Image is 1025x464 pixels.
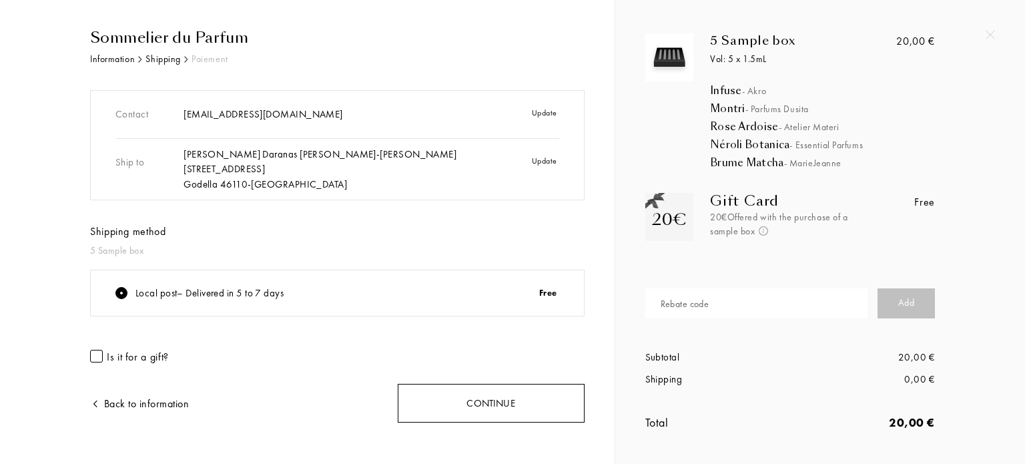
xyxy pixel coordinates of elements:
div: Shipping method [90,224,585,240]
div: 5 Sample box [90,244,585,258]
img: info_voucher.png [759,226,768,236]
div: Shipping [145,52,180,66]
img: quit_onboard.svg [986,30,995,39]
span: - Essential Parfums [789,139,863,151]
img: arr_black.svg [184,56,188,63]
div: Continue [398,384,585,423]
div: Infuse [710,84,957,97]
div: Back to information [90,396,189,412]
div: 0,00 € [790,372,935,387]
div: Update [463,196,537,261]
div: Paiement [192,52,228,66]
div: Vol: 5 x 1.5mL [710,52,887,66]
div: Information [90,52,135,66]
div: Rose Ardoise [710,120,957,134]
div: 20,00 € [896,33,934,49]
div: Local post – Delivered in 5 to 7 days [135,286,284,301]
div: Ship to [115,147,184,192]
div: Brume Matcha [710,156,957,170]
div: Total [645,413,790,431]
div: 20,00 € [790,413,935,431]
span: - Parfums Dusita [745,103,809,115]
span: - MarieJeanne [784,157,841,169]
div: Sommelier du Parfum [90,27,585,49]
div: Add [878,288,935,318]
span: - Atelier Materi [779,121,839,133]
img: gift_n.png [645,193,665,210]
div: Shipping [645,372,790,387]
div: 20€ [652,208,687,232]
span: - Akro [742,85,766,97]
div: Gift Card [710,193,862,209]
div: 20,00 € [790,350,935,365]
div: 5 Sample box [710,33,887,48]
div: Free [434,278,571,308]
div: [PERSON_NAME] Daranas [PERSON_NAME] - [PERSON_NAME][STREET_ADDRESS] Godella 46110 - [GEOGRAPHIC_D... [184,147,502,192]
div: Update [502,147,570,192]
div: Subtotal [645,350,790,365]
img: arr_black.svg [138,56,142,63]
img: box_5.svg [649,37,690,78]
img: arrow.png [90,399,101,409]
div: Montri [710,102,957,115]
div: Free [914,194,935,210]
div: 20€ Offered with the purchase of a sample box [710,210,862,238]
div: [EMAIL_ADDRESS][DOMAIN_NAME] [207,20,476,215]
div: Rebate code [661,297,709,311]
div: Néroli Botanica [710,138,957,152]
div: Is it for a gift? [107,349,169,364]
